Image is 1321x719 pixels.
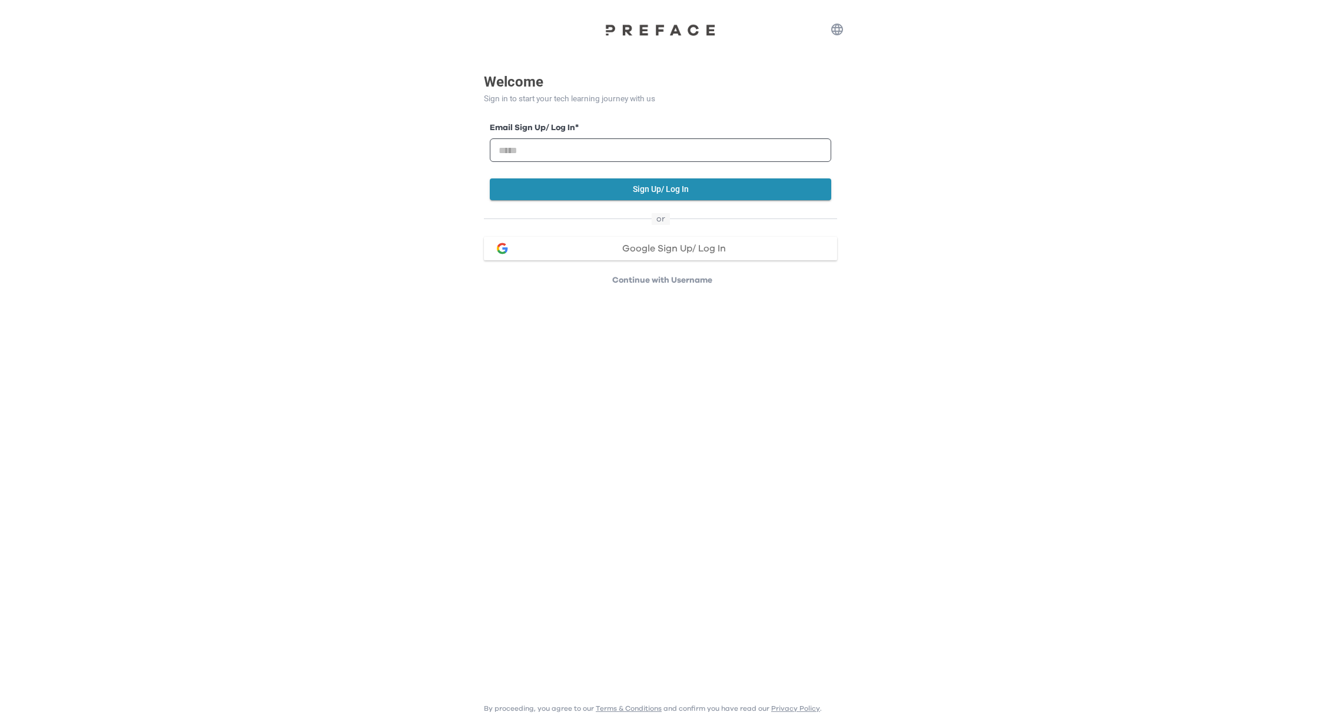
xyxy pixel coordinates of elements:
p: Continue with Username [487,274,837,286]
p: Sign in to start your tech learning journey with us [484,92,837,105]
span: Google Sign Up/ Log In [622,244,726,253]
img: google login [495,241,509,256]
span: or [652,213,670,225]
button: Sign Up/ Log In [490,178,831,200]
a: Terms & Conditions [596,705,662,712]
button: google loginGoogle Sign Up/ Log In [484,237,837,260]
label: Email Sign Up/ Log In * [490,122,831,134]
p: By proceeding, you agree to our and confirm you have read our . [484,704,822,713]
p: Welcome [484,71,837,92]
a: Privacy Policy [771,705,820,712]
img: Preface Logo [602,24,719,36]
